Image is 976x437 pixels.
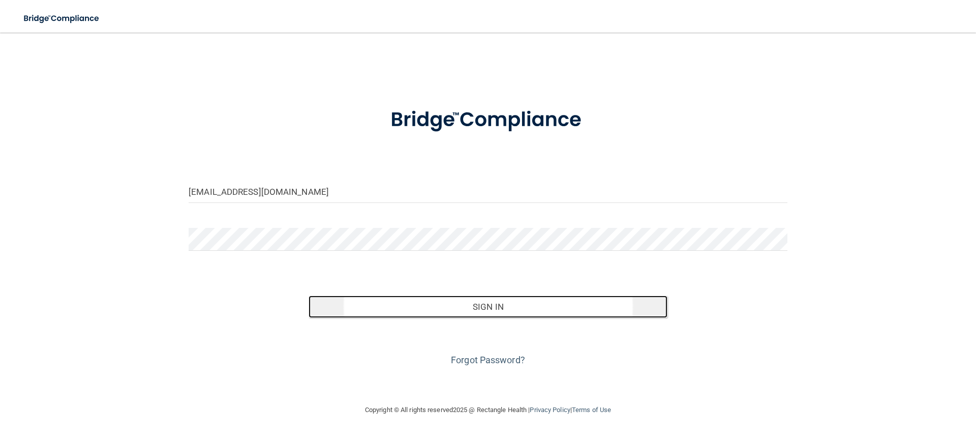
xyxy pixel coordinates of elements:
a: Forgot Password? [451,355,525,365]
button: Sign In [309,296,668,318]
a: Privacy Policy [530,406,570,414]
img: bridge_compliance_login_screen.278c3ca4.svg [15,8,109,29]
div: Copyright © All rights reserved 2025 @ Rectangle Health | | [302,394,674,426]
a: Terms of Use [572,406,611,414]
input: Email [189,180,787,203]
img: bridge_compliance_login_screen.278c3ca4.svg [370,94,606,147]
